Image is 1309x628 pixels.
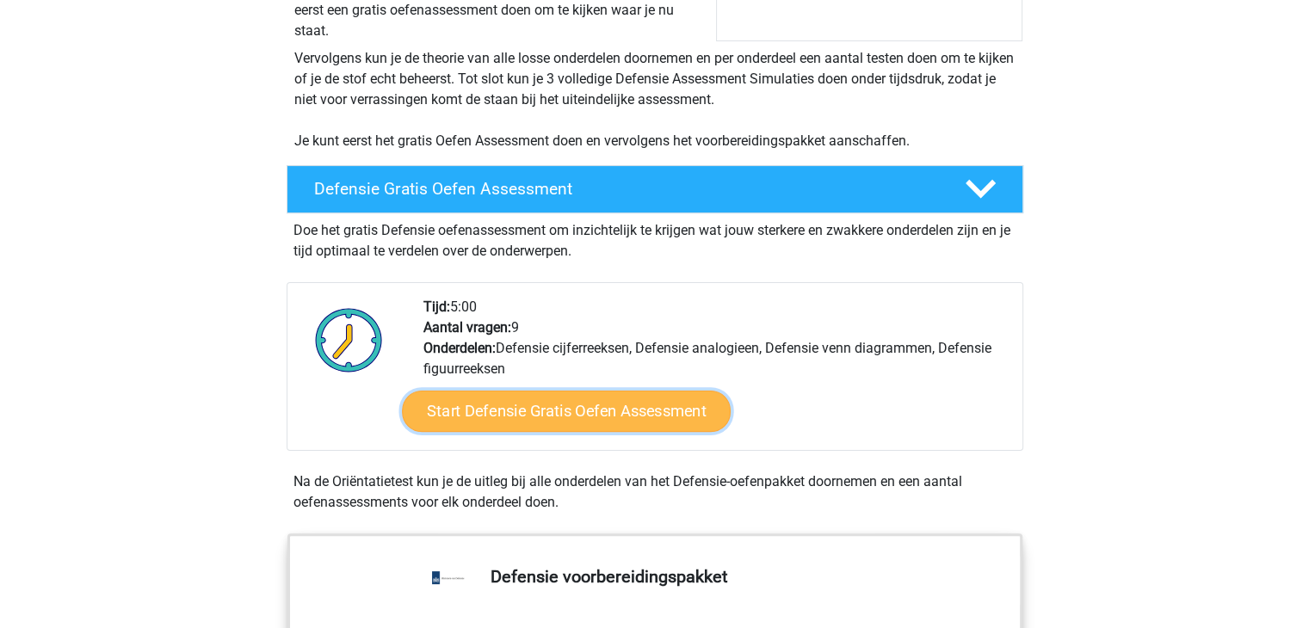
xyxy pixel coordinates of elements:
b: Onderdelen: [423,340,496,356]
img: Klok [306,297,392,383]
a: Defensie Gratis Oefen Assessment [280,165,1030,213]
b: Aantal vragen: [423,319,511,336]
b: Tijd: [423,299,450,315]
h4: Defensie Gratis Oefen Assessment [314,179,937,199]
a: Start Defensie Gratis Oefen Assessment [402,391,731,432]
div: 5:00 9 Defensie cijferreeksen, Defensie analogieen, Defensie venn diagrammen, Defensie figuurreeksen [411,297,1022,450]
div: Na de Oriëntatietest kun je de uitleg bij alle onderdelen van het Defensie-oefenpakket doornemen ... [287,471,1023,513]
div: Vervolgens kun je de theorie van alle losse onderdelen doornemen en per onderdeel een aantal test... [287,48,1022,151]
div: Doe het gratis Defensie oefenassessment om inzichtelijk te krijgen wat jouw sterkere en zwakkere ... [287,213,1023,262]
